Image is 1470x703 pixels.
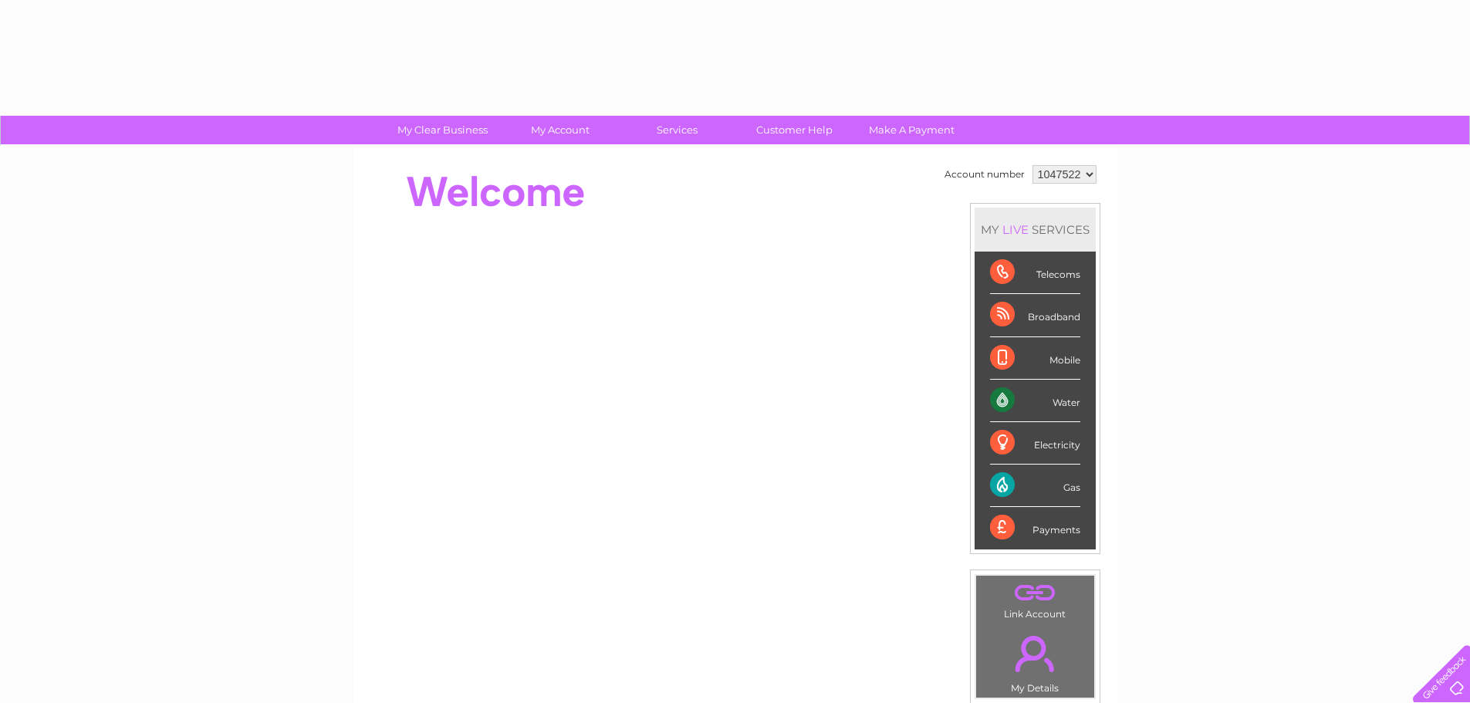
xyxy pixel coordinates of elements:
div: Telecoms [990,252,1080,294]
div: Water [990,380,1080,422]
div: Gas [990,465,1080,507]
div: LIVE [999,222,1032,237]
a: . [980,580,1090,607]
a: Customer Help [731,116,858,144]
div: Broadband [990,294,1080,336]
a: . [980,627,1090,681]
a: Make A Payment [848,116,975,144]
td: Account number [941,161,1029,188]
div: Mobile [990,337,1080,380]
div: Electricity [990,422,1080,465]
a: Services [613,116,741,144]
td: My Details [975,623,1095,698]
a: My Clear Business [379,116,506,144]
td: Link Account [975,575,1095,624]
div: Payments [990,507,1080,549]
a: My Account [496,116,623,144]
div: MY SERVICES [975,208,1096,252]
